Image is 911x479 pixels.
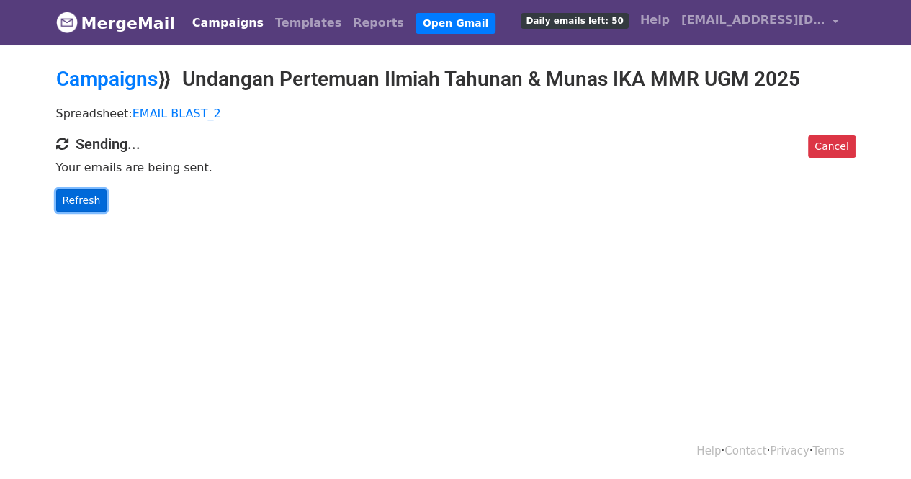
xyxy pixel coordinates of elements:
h2: ⟫ Undangan Pertemuan Ilmiah Tahunan & Munas IKA MMR UGM 2025 [56,67,856,91]
span: [EMAIL_ADDRESS][DOMAIN_NAME] [681,12,825,29]
a: Refresh [56,189,107,212]
a: Terms [812,444,844,457]
a: EMAIL BLAST_2 [133,107,221,120]
p: Your emails are being sent. [56,160,856,175]
iframe: Chat Widget [839,410,911,479]
img: MergeMail logo [56,12,78,33]
a: Help [696,444,721,457]
a: Contact [724,444,766,457]
a: Campaigns [187,9,269,37]
a: Campaigns [56,67,158,91]
a: Daily emails left: 50 [515,6,634,35]
a: Reports [347,9,410,37]
a: [EMAIL_ADDRESS][DOMAIN_NAME] [676,6,844,40]
span: Daily emails left: 50 [521,13,628,29]
a: Privacy [770,444,809,457]
h4: Sending... [56,135,856,153]
a: Cancel [808,135,855,158]
a: Templates [269,9,347,37]
a: Help [634,6,676,35]
a: Open Gmail [416,13,495,34]
p: Spreadsheet: [56,106,856,121]
a: MergeMail [56,8,175,38]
